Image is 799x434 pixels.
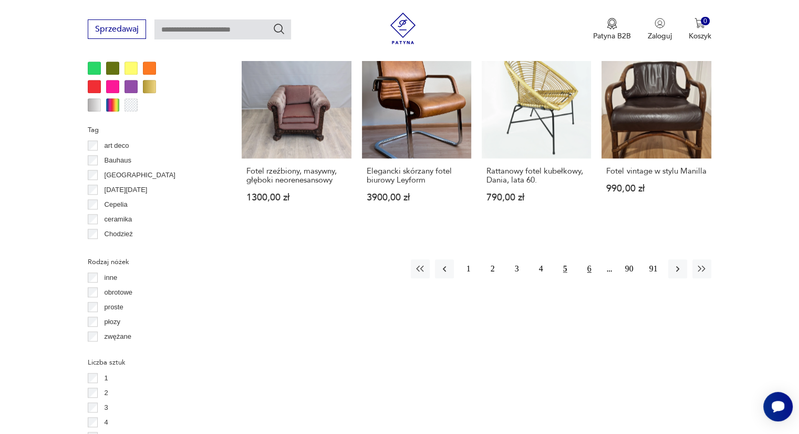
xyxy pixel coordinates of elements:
[367,193,466,202] p: 3900,00 zł
[593,18,631,41] button: Patyna B2B
[105,199,128,210] p: Cepelia
[88,357,216,368] p: Liczba sztuk
[105,372,108,384] p: 1
[88,124,216,136] p: Tag
[242,49,351,223] a: Fotel rzeźbiony, masywny, głęboki neorenesansowyFotel rzeźbiony, masywny, głęboki neorenesansowy1...
[486,193,586,202] p: 790,00 zł
[367,167,466,185] h3: Elegancki skórzany fotel biurowy Leyform
[648,18,672,41] button: Zaloguj
[88,256,216,268] p: Rodzaj nóżek
[105,331,131,342] p: zwężane
[105,387,108,399] p: 2
[88,26,146,34] a: Sprzedawaj
[593,31,631,41] p: Patyna B2B
[105,243,131,255] p: Ćmielów
[620,259,639,278] button: 90
[459,259,478,278] button: 1
[105,184,148,196] p: [DATE][DATE]
[486,167,586,185] h3: Rattanowy fotel kubełkowy, Dania, lata 60.
[105,140,129,152] p: art deco
[607,18,617,29] img: Ikona medalu
[593,18,631,41] a: Ikona medaluPatyna B2B
[105,402,108,413] p: 3
[648,31,672,41] p: Zaloguj
[273,23,285,35] button: Szukaj
[105,272,118,284] p: inne
[105,301,123,313] p: proste
[387,13,419,44] img: Patyna - sklep z meblami i dekoracjami vintage
[362,49,471,223] a: Elegancki skórzany fotel biurowy LeyformElegancki skórzany fotel biurowy Leyform3900,00 zł
[246,167,346,185] h3: Fotel rzeźbiony, masywny, głęboki neorenesansowy
[105,316,120,328] p: płozy
[689,18,711,41] button: 0Koszyk
[105,287,132,298] p: obrotowe
[507,259,526,278] button: 3
[88,19,146,39] button: Sprzedawaj
[655,18,665,28] img: Ikonka użytkownika
[483,259,502,278] button: 2
[580,259,599,278] button: 6
[694,18,705,28] img: Ikona koszyka
[105,228,133,240] p: Chodzież
[556,259,575,278] button: 5
[105,155,131,166] p: Bauhaus
[105,417,108,428] p: 4
[644,259,663,278] button: 91
[606,167,706,176] h3: Fotel vintage w stylu Manilla
[606,184,706,193] p: 990,00 zł
[482,49,591,223] a: Rattanowy fotel kubełkowy, Dania, lata 60.Rattanowy fotel kubełkowy, Dania, lata 60.790,00 zł
[689,31,711,41] p: Koszyk
[601,49,711,223] a: Fotel vintage w stylu ManillaFotel vintage w stylu Manilla990,00 zł
[105,214,132,225] p: ceramika
[763,392,793,421] iframe: Smartsupp widget button
[246,193,346,202] p: 1300,00 zł
[105,169,175,181] p: [GEOGRAPHIC_DATA]
[701,17,710,26] div: 0
[532,259,551,278] button: 4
